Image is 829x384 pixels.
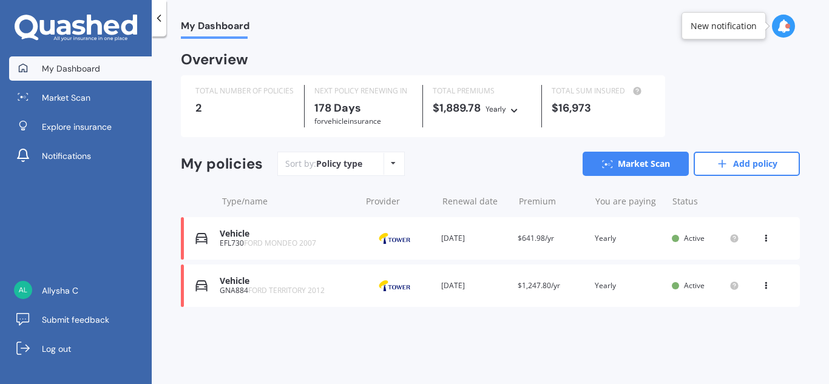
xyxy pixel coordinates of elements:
span: Allysha C [42,285,78,297]
div: $1,889.78 [433,102,532,115]
span: My Dashboard [181,20,249,36]
div: Status [672,195,739,207]
a: My Dashboard [9,56,152,81]
div: TOTAL PREMIUMS [433,85,532,97]
a: Add policy [694,152,800,176]
span: $641.98/yr [518,233,554,243]
span: Market Scan [42,92,90,104]
a: Market Scan [583,152,689,176]
div: You are paying [595,195,662,207]
span: My Dashboard [42,62,100,75]
span: Submit feedback [42,314,109,326]
a: Allysha C [9,278,152,303]
img: Tower [364,274,425,297]
a: Explore insurance [9,115,152,139]
div: Vehicle [220,229,354,239]
img: 4ba40b2ad144f0e058667e8977bfb598 [14,281,32,299]
img: Vehicle [195,280,208,292]
div: 2 [195,102,294,114]
div: [DATE] [441,232,509,244]
span: Notifications [42,150,91,162]
div: Policy type [316,158,362,170]
div: Yearly [595,280,662,292]
a: Notifications [9,144,152,168]
div: Overview [181,53,248,66]
a: Submit feedback [9,308,152,332]
div: Premium [519,195,586,207]
img: Tower [364,227,425,250]
div: EFL730 [220,239,354,248]
div: Provider [366,195,433,207]
div: $16,973 [552,102,651,114]
span: FORD TERRITORY 2012 [248,285,325,295]
span: $1,247.80/yr [518,280,560,291]
div: GNA884 [220,286,354,295]
span: Log out [42,343,71,355]
span: FORD MONDEO 2007 [244,238,316,248]
div: Renewal date [442,195,509,207]
span: Active [684,280,705,291]
div: Type/name [222,195,356,207]
img: Vehicle [195,232,208,244]
a: Log out [9,337,152,361]
b: 178 Days [314,101,361,115]
span: Explore insurance [42,121,112,133]
span: for Vehicle insurance [314,116,381,126]
div: NEXT POLICY RENEWING IN [314,85,413,97]
div: My policies [181,155,263,173]
div: New notification [691,20,757,32]
div: Sort by: [285,158,362,170]
div: TOTAL SUM INSURED [552,85,651,97]
div: [DATE] [441,280,509,292]
div: Yearly [486,103,506,115]
span: Active [684,233,705,243]
div: Vehicle [220,276,354,286]
div: Yearly [595,232,662,244]
div: TOTAL NUMBER OF POLICIES [195,85,294,97]
a: Market Scan [9,86,152,110]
